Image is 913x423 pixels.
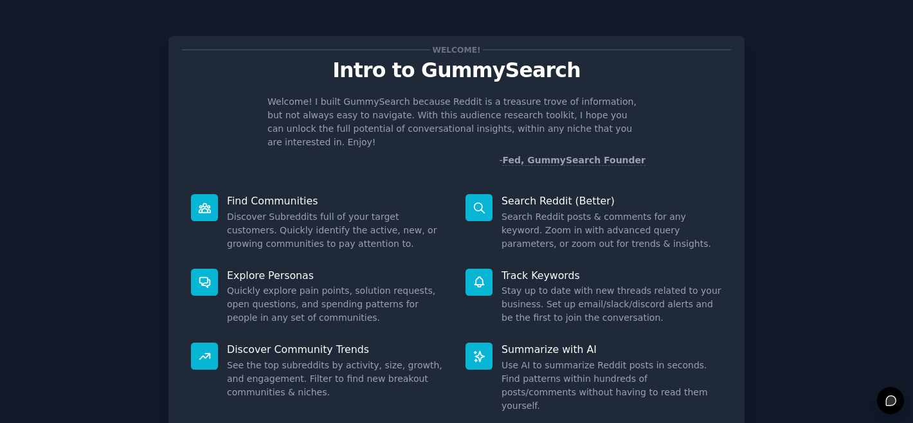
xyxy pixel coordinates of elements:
dd: Discover Subreddits full of your target customers. Quickly identify the active, new, or growing c... [227,210,447,251]
p: Summarize with AI [502,343,722,356]
p: Intro to GummySearch [182,59,731,82]
dd: Quickly explore pain points, solution requests, open questions, and spending patterns for people ... [227,284,447,325]
a: Fed, GummySearch Founder [502,155,646,166]
dd: Search Reddit posts & comments for any keyword. Zoom in with advanced query parameters, or zoom o... [502,210,722,251]
p: Find Communities [227,194,447,208]
p: Welcome! I built GummySearch because Reddit is a treasure trove of information, but not always ea... [267,95,646,149]
p: Search Reddit (Better) [502,194,722,208]
p: Discover Community Trends [227,343,447,356]
dd: See the top subreddits by activity, size, growth, and engagement. Filter to find new breakout com... [227,359,447,399]
dd: Stay up to date with new threads related to your business. Set up email/slack/discord alerts and ... [502,284,722,325]
span: Welcome! [430,43,483,57]
div: - [499,154,646,167]
p: Explore Personas [227,269,447,282]
p: Track Keywords [502,269,722,282]
dd: Use AI to summarize Reddit posts in seconds. Find patterns within hundreds of posts/comments with... [502,359,722,413]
